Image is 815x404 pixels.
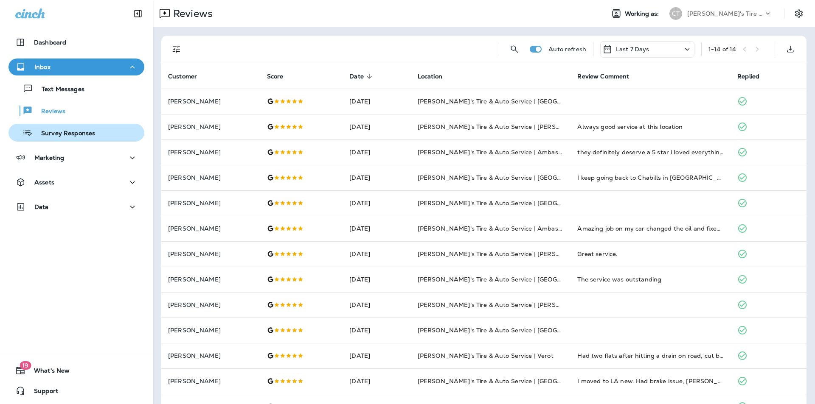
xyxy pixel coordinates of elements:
button: Inbox [8,59,144,75]
span: Date [349,72,375,80]
p: Text Messages [33,86,84,94]
td: [DATE] [343,267,410,292]
button: Text Messages [8,80,144,98]
td: [DATE] [343,292,410,318]
p: Assets [34,179,54,186]
span: [PERSON_NAME]'s Tire & Auto Service | [GEOGRAPHIC_DATA] [418,276,604,283]
button: Support [8,382,144,399]
p: [PERSON_NAME] [168,352,253,359]
button: Search Reviews [506,41,523,58]
p: Reviews [33,108,65,116]
td: [DATE] [343,114,410,139]
button: Export as CSV [782,41,799,58]
div: CT [669,7,682,20]
button: Dashboard [8,34,144,51]
span: [PERSON_NAME]'s Tire & Auto Service | Ambassador [418,148,575,156]
div: they definitely deserve a 5 star i loved everything about them [577,148,724,156]
p: Inbox [34,64,51,70]
span: [PERSON_NAME]'s Tire & Auto Service | [PERSON_NAME] [418,301,590,309]
button: Filters [168,41,185,58]
p: [PERSON_NAME] [168,301,253,308]
td: [DATE] [343,190,410,216]
div: Had two flats after hitting a drain on road, cut both tires, called Chabills and they fixed us up... [577,351,724,360]
p: [PERSON_NAME] [168,225,253,232]
span: What's New [25,367,70,377]
span: Support [25,387,58,398]
p: [PERSON_NAME]'s Tire & Auto [687,10,764,17]
p: Last 7 Days [616,46,649,53]
span: Score [267,72,295,80]
p: [PERSON_NAME] [168,378,253,384]
span: Review Comment [577,73,629,80]
span: Replied [737,73,759,80]
span: [PERSON_NAME]'s Tire & Auto Service | [GEOGRAPHIC_DATA] [418,98,604,105]
span: [PERSON_NAME]'s Tire & Auto Service | [GEOGRAPHIC_DATA] [418,199,604,207]
td: [DATE] [343,216,410,241]
button: 19What's New [8,362,144,379]
div: I keep going back to Chabills in Thibodaux because they have a knowledgeable and friendly staff, ... [577,173,724,182]
p: Auto refresh [548,46,586,53]
td: [DATE] [343,165,410,190]
button: Survey Responses [8,124,144,142]
div: Always good service at this location [577,123,724,131]
p: [PERSON_NAME] [168,276,253,283]
p: Survey Responses [33,130,95,138]
span: [PERSON_NAME]'s Tire & Auto Service | [GEOGRAPHIC_DATA] [418,174,604,181]
span: Score [267,73,284,80]
span: [PERSON_NAME]'s Tire & Auto Service | [PERSON_NAME] [418,123,590,131]
span: 19 [20,361,31,370]
p: [PERSON_NAME] [168,174,253,181]
td: [DATE] [343,89,410,114]
span: Review Comment [577,72,640,80]
td: [DATE] [343,368,410,394]
span: Location [418,72,453,80]
span: Replied [737,72,770,80]
span: Date [349,73,364,80]
td: [DATE] [343,318,410,343]
p: [PERSON_NAME] [168,251,253,257]
span: [PERSON_NAME]'s Tire & Auto Service | [GEOGRAPHIC_DATA][PERSON_NAME] [418,377,656,385]
button: Reviews [8,102,144,120]
p: [PERSON_NAME] [168,200,253,206]
span: Customer [168,72,208,80]
td: [DATE] [343,139,410,165]
button: Assets [8,174,144,191]
div: Great service. [577,250,724,258]
button: Collapse Sidebar [126,5,150,22]
div: Amazing job on my car changed the oil and fixed my tire.really appreciate it thank you [577,224,724,233]
button: Data [8,198,144,215]
span: Working as: [625,10,661,17]
p: Dashboard [34,39,66,46]
div: I moved to LA new. Had brake issue, Russ/Manager went above and beyond, fixed it in minutes and d... [577,377,724,385]
span: [PERSON_NAME]'s Tire & Auto Service | [GEOGRAPHIC_DATA][PERSON_NAME] [418,326,656,334]
div: 1 - 14 of 14 [708,46,736,53]
p: Data [34,203,49,210]
span: [PERSON_NAME]'s Tire & Auto Service | [PERSON_NAME][GEOGRAPHIC_DATA] [418,250,656,258]
td: [DATE] [343,343,410,368]
span: Location [418,73,442,80]
p: Marketing [34,154,64,161]
span: [PERSON_NAME]'s Tire & Auto Service | Ambassador [418,225,575,232]
p: [PERSON_NAME] [168,149,253,156]
p: Reviews [170,7,213,20]
span: [PERSON_NAME]'s Tire & Auto Service | Verot [418,352,554,359]
button: Settings [791,6,807,21]
p: [PERSON_NAME] [168,327,253,334]
p: [PERSON_NAME] [168,98,253,105]
span: Customer [168,73,197,80]
td: [DATE] [343,241,410,267]
button: Marketing [8,149,144,166]
p: [PERSON_NAME] [168,123,253,130]
div: The service was outstanding [577,275,724,284]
